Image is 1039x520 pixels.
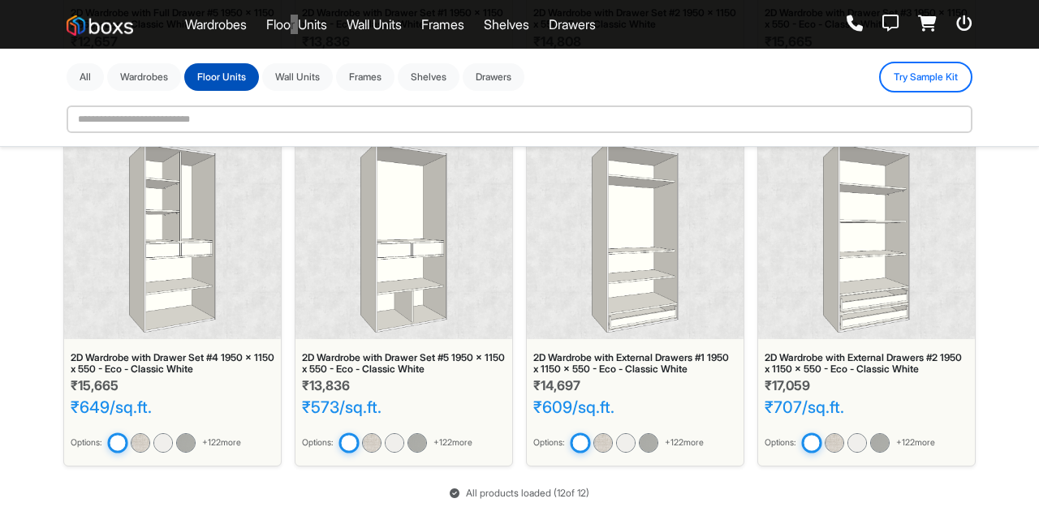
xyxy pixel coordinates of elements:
[433,436,472,449] span: + 122 more
[131,433,150,453] img: 2D Wardrobe with Drawer Set #4 1950 x 1150 x 550 - Prime - Linen
[463,63,524,91] button: Drawers
[71,436,101,449] small: Options:
[302,352,506,376] div: 2D Wardrobe with Drawer Set #5 1950 x 1150 x 550 - Eco - Classic White
[639,433,658,453] img: 2D Wardrobe with External Drawers #1 1950 x 1150 x 550 - Architect - Graphite
[484,15,529,34] a: Shelves
[801,433,821,453] img: 2D Wardrobe with External Drawers #2 1950 x 1150 x 550 - Eco - Classic White
[593,433,613,453] img: 2D Wardrobe with External Drawers #1 1950 x 1150 x 550 - Prime - Linen
[266,15,327,34] a: Floor Units
[202,436,241,449] span: + 122 more
[302,436,333,449] small: Options:
[347,15,402,34] a: Wall Units
[176,433,196,453] img: 2D Wardrobe with Drawer Set #4 1950 x 1150 x 550 - Architect - Graphite
[765,436,795,449] small: Options:
[302,377,350,393] span: ₹13,836
[533,377,580,393] span: ₹14,697
[107,433,127,453] img: 2D Wardrobe with Drawer Set #4 1950 x 1150 x 550 - Eco - Classic White
[549,15,596,34] a: Drawers
[870,433,890,453] img: 2D Wardrobe with External Drawers #2 1950 x 1150 x 550 - Architect - Graphite
[407,433,427,453] img: 2D Wardrobe with Drawer Set #5 1950 x 1150 x 550 - Architect - Graphite
[295,135,513,467] a: 2D Wardrobe with Drawer Set #5 1950 x 1150 x 550 - Eco - Classic White2D Wardrobe with Drawer Set...
[71,398,274,417] div: ₹649/sq.ft.
[262,63,333,91] button: Wall Units
[360,143,446,333] img: 2D Wardrobe with Drawer Set #5 1950 x 1150 x 550 - Eco - Classic White
[665,436,704,449] span: + 122 more
[153,433,173,453] img: 2D Wardrobe with Drawer Set #4 1950 x 1150 x 550 - Architect - Ivory White
[184,63,259,91] button: Floor Units
[385,433,404,453] img: 2D Wardrobe with Drawer Set #5 1950 x 1150 x 550 - Architect - Ivory White
[362,433,382,453] img: 2D Wardrobe with Drawer Set #5 1950 x 1150 x 550 - Prime - Linen
[398,63,459,91] button: Shelves
[185,15,247,34] a: Wardrobes
[533,398,737,417] div: ₹609/sq.ft.
[71,377,119,393] span: ₹15,665
[823,143,909,333] img: 2D Wardrobe with External Drawers #2 1950 x 1150 x 550 - Eco - Classic White
[570,433,590,453] img: 2D Wardrobe with External Drawers #1 1950 x 1150 x 550 - Eco - Classic White
[592,143,678,333] img: 2D Wardrobe with External Drawers #1 1950 x 1150 x 550 - Eco - Classic White
[63,135,282,467] a: 2D Wardrobe with Drawer Set #4 1950 x 1150 x 550 - Eco - Classic White2D Wardrobe with Drawer Set...
[765,377,810,393] span: ₹17,059
[107,63,181,91] button: Wardrobes
[757,135,976,467] a: 2D Wardrobe with External Drawers #2 1950 x 1150 x 550 - Eco - Classic White2D Wardrobe with Exte...
[67,15,133,36] img: Boxs Store logo
[765,398,968,417] div: ₹707/sq.ft.
[67,63,104,91] button: All
[825,433,844,453] img: 2D Wardrobe with External Drawers #2 1950 x 1150 x 550 - Prime - Linen
[616,433,636,453] img: 2D Wardrobe with External Drawers #1 1950 x 1150 x 550 - Architect - Ivory White
[896,436,935,449] span: + 122 more
[302,398,506,417] div: ₹573/sq.ft.
[847,433,867,453] img: 2D Wardrobe with External Drawers #2 1950 x 1150 x 550 - Architect - Ivory White
[533,436,564,449] small: Options:
[57,486,982,501] div: All products loaded ( 12 of 12 )
[879,62,972,92] button: Try Sample Kit
[421,15,464,34] a: Frames
[765,352,968,376] div: 2D Wardrobe with External Drawers #2 1950 x 1150 x 550 - Eco - Classic White
[526,135,744,467] a: 2D Wardrobe with External Drawers #1 1950 x 1150 x 550 - Eco - Classic White2D Wardrobe with Exte...
[533,352,737,376] div: 2D Wardrobe with External Drawers #1 1950 x 1150 x 550 - Eco - Classic White
[336,63,394,91] button: Frames
[338,433,359,453] img: 2D Wardrobe with Drawer Set #5 1950 x 1150 x 550 - Eco - Classic White
[956,15,972,33] a: Logout
[71,352,274,376] div: 2D Wardrobe with Drawer Set #4 1950 x 1150 x 550 - Eco - Classic White
[129,143,215,333] img: 2D Wardrobe with Drawer Set #4 1950 x 1150 x 550 - Eco - Classic White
